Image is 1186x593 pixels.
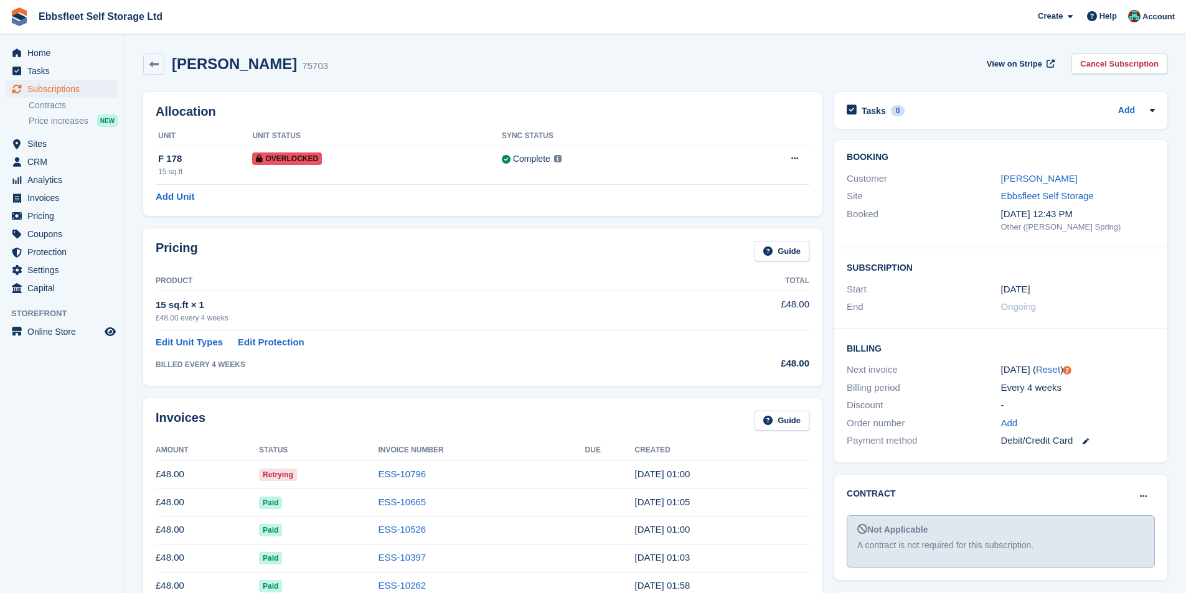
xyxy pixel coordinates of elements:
div: Payment method [847,434,1000,448]
a: menu [6,153,118,170]
span: Retrying [259,469,297,481]
div: [DATE] 12:43 PM [1001,207,1155,222]
span: Capital [27,279,102,297]
div: F 178 [158,152,252,166]
span: Sites [27,135,102,152]
a: Guide [755,411,809,431]
h2: Pricing [156,241,198,261]
span: Subscriptions [27,80,102,98]
td: £48.00 [156,460,259,488]
a: ESS-10526 [378,524,426,535]
div: Site [847,189,1000,203]
img: icon-info-grey-7440780725fd019a000dd9b08b2336e03edf1995a4989e88bcd33f0948082b44.svg [554,155,562,162]
a: View on Stripe [982,54,1057,74]
a: Add [1118,104,1135,118]
th: Product [156,271,704,291]
a: Ebbsfleet Self Storage Ltd [34,6,167,27]
div: [DATE] ( ) [1001,363,1155,377]
div: 75703 [302,59,328,73]
span: Pricing [27,207,102,225]
a: menu [6,80,118,98]
h2: Billing [847,342,1155,354]
span: Home [27,44,102,62]
span: Paid [259,524,282,536]
span: Coupons [27,225,102,243]
td: £48.00 [156,488,259,516]
a: [PERSON_NAME] [1001,173,1078,184]
div: A contract is not required for this subscription. [857,539,1144,552]
th: Created [635,441,809,460]
a: Edit Unit Types [156,335,223,350]
div: NEW [97,114,118,127]
a: Guide [755,241,809,261]
div: Discount [847,398,1000,413]
div: Complete [513,152,550,166]
span: View on Stripe [987,58,1042,70]
a: ESS-10262 [378,580,426,591]
time: 2025-05-29 00:03:41 UTC [635,552,690,563]
span: Online Store [27,323,102,340]
a: Contracts [29,100,118,111]
span: Tasks [27,62,102,80]
span: Help [1099,10,1117,22]
a: menu [6,225,118,243]
div: Booked [847,207,1000,233]
span: CRM [27,153,102,170]
div: Next invoice [847,363,1000,377]
img: stora-icon-8386f47178a22dfd0bd8f6a31ec36ba5ce8667c1dd55bd0f319d3a0aa187defe.svg [10,7,29,26]
a: menu [6,323,118,340]
time: 2025-08-21 00:00:12 UTC [635,469,690,479]
a: ESS-10796 [378,469,426,479]
time: 2025-04-03 00:00:00 UTC [1001,282,1030,297]
h2: Booking [847,152,1155,162]
th: Amount [156,441,259,460]
div: 15 sq.ft [158,166,252,177]
h2: Allocation [156,105,809,119]
time: 2025-05-01 00:58:02 UTC [635,580,690,591]
div: Customer [847,172,1000,186]
div: 15 sq.ft × 1 [156,298,704,312]
a: ESS-10665 [378,497,426,507]
a: Add [1001,416,1018,431]
a: Preview store [103,324,118,339]
span: Ongoing [1001,301,1037,312]
span: Create [1038,10,1063,22]
h2: [PERSON_NAME] [172,55,297,72]
h2: Subscription [847,261,1155,273]
h2: Contract [847,487,896,500]
a: Reset [1036,364,1060,375]
span: Paid [259,580,282,592]
div: Every 4 weeks [1001,381,1155,395]
td: £48.00 [156,516,259,544]
span: Storefront [11,307,124,320]
a: Cancel Subscription [1071,54,1167,74]
div: £48.00 [704,357,809,371]
th: Sync Status [502,126,716,146]
span: Account [1142,11,1175,23]
th: Status [259,441,378,460]
a: ESS-10397 [378,552,426,563]
a: Edit Protection [238,335,304,350]
span: Paid [259,497,282,509]
a: menu [6,171,118,189]
div: 0 [891,105,905,116]
a: menu [6,189,118,207]
a: menu [6,207,118,225]
div: Order number [847,416,1000,431]
a: menu [6,261,118,279]
div: End [847,300,1000,314]
div: BILLED EVERY 4 WEEKS [156,359,704,370]
a: Add Unit [156,190,194,204]
span: Invoices [27,189,102,207]
a: menu [6,243,118,261]
a: Price increases NEW [29,114,118,128]
div: Debit/Credit Card [1001,434,1155,448]
div: - [1001,398,1155,413]
time: 2025-07-24 00:05:06 UTC [635,497,690,507]
a: menu [6,279,118,297]
span: Protection [27,243,102,261]
div: Billing period [847,381,1000,395]
span: Price increases [29,115,88,127]
td: £48.00 [704,291,809,330]
span: Settings [27,261,102,279]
